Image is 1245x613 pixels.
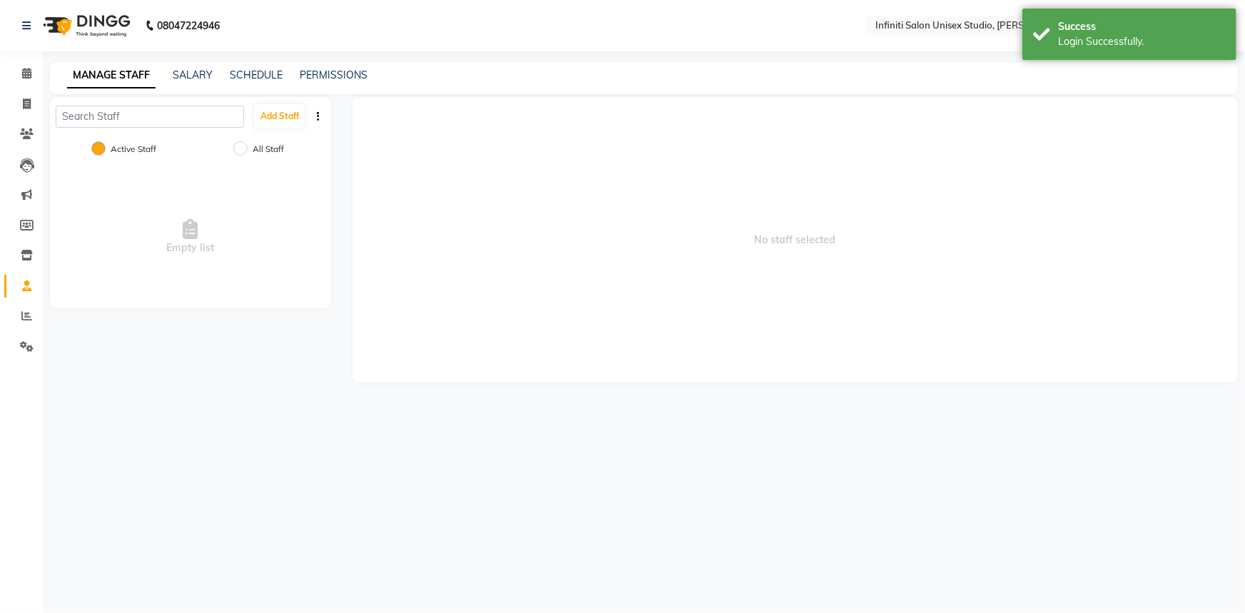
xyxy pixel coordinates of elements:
a: PERMISSIONS [300,69,367,81]
img: logo [36,6,134,46]
a: SALARY [173,69,213,81]
label: Active Staff [111,143,156,156]
b: 08047224946 [157,6,220,46]
label: All Staff [253,143,284,156]
a: MANAGE STAFF [67,63,156,88]
input: Search Staff [56,106,244,128]
div: Success [1058,19,1226,34]
button: Add Staff [255,104,305,128]
div: Login Successfully. [1058,34,1226,49]
a: SCHEDULE [230,69,283,81]
div: Empty list [50,166,331,308]
span: No staff selected [352,97,1238,383]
